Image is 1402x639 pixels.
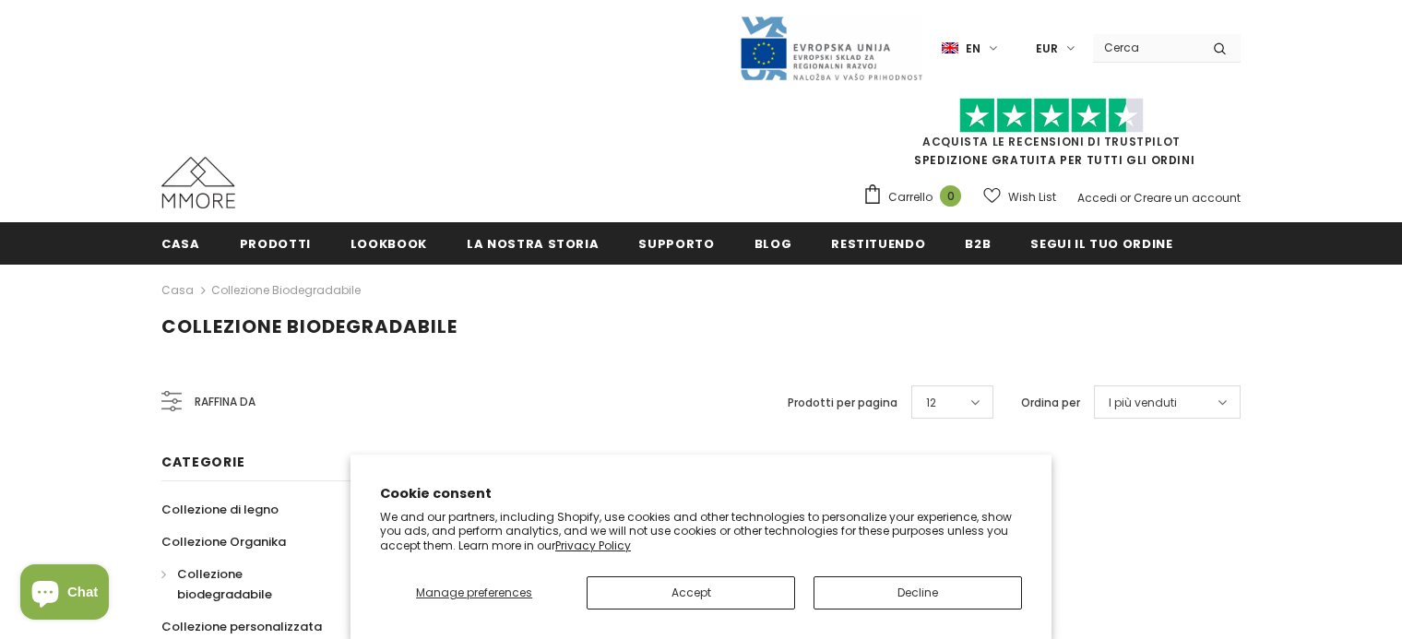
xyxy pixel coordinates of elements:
[161,314,457,339] span: Collezione biodegradabile
[1030,235,1172,253] span: Segui il tuo ordine
[195,392,255,412] span: Raffina da
[15,564,114,624] inbox-online-store-chat: Shopify online store chat
[1077,190,1117,206] a: Accedi
[211,282,361,298] a: Collezione biodegradabile
[350,235,427,253] span: Lookbook
[983,181,1056,213] a: Wish List
[739,15,923,82] img: Javni Razpis
[754,222,792,264] a: Blog
[966,40,980,58] span: en
[161,222,200,264] a: Casa
[380,576,568,609] button: Manage preferences
[922,134,1181,149] a: Acquista le recensioni di TrustPilot
[1008,188,1056,207] span: Wish List
[240,235,311,253] span: Prodotti
[467,222,599,264] a: La nostra storia
[965,235,991,253] span: B2B
[161,279,194,302] a: Casa
[1134,190,1241,206] a: Creare un account
[1120,190,1131,206] span: or
[942,41,958,56] img: i-lang-1.png
[177,565,272,603] span: Collezione biodegradabile
[161,533,286,550] span: Collezione Organika
[161,453,244,471] span: Categorie
[926,394,936,412] span: 12
[161,501,279,518] span: Collezione di legno
[788,394,897,412] label: Prodotti per pagina
[959,98,1144,134] img: Fidati di Pilot Stars
[831,235,925,253] span: Restituendo
[754,235,792,253] span: Blog
[739,40,923,55] a: Javni Razpis
[380,484,1022,503] h2: Cookie consent
[161,558,335,610] a: Collezione biodegradabile
[416,585,532,600] span: Manage preferences
[240,222,311,264] a: Prodotti
[380,510,1022,553] p: We and our partners, including Shopify, use cookies and other technologies to personalize your ex...
[862,106,1241,168] span: SPEDIZIONE GRATUITA PER TUTTI GLI ORDINI
[1021,394,1080,412] label: Ordina per
[1093,34,1199,61] input: Search Site
[587,576,795,609] button: Accept
[161,235,200,253] span: Casa
[1109,394,1177,412] span: I più venduti
[161,493,279,526] a: Collezione di legno
[555,538,631,553] a: Privacy Policy
[814,576,1022,609] button: Decline
[888,188,933,207] span: Carrello
[831,222,925,264] a: Restituendo
[161,157,235,208] img: Casi MMORE
[638,235,714,253] span: supporto
[1036,40,1058,58] span: EUR
[862,183,970,211] a: Carrello 0
[161,526,286,558] a: Collezione Organika
[467,235,599,253] span: La nostra storia
[350,222,427,264] a: Lookbook
[940,185,961,207] span: 0
[638,222,714,264] a: supporto
[1030,222,1172,264] a: Segui il tuo ordine
[161,618,322,635] span: Collezione personalizzata
[965,222,991,264] a: B2B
